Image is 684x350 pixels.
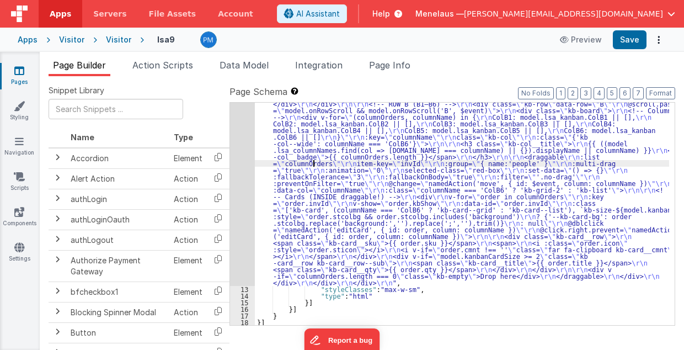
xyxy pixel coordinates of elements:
td: Alert Action [66,168,169,189]
div: Visitor [106,34,131,45]
span: Menelaus — [415,8,464,19]
span: [PERSON_NAME][EMAIL_ADDRESS][DOMAIN_NAME] [464,8,663,19]
td: Action [169,230,207,250]
input: Search Snippets ... [49,99,183,119]
td: Action [169,189,207,209]
td: Element [169,148,207,169]
span: Type [174,132,193,142]
div: 18 [230,319,255,326]
td: Element [169,322,207,343]
td: authLoginOauth [66,209,169,230]
button: 3 [580,87,591,99]
td: Action [169,209,207,230]
span: Data Model [220,60,269,71]
td: authLogout [66,230,169,250]
button: 1 [556,87,565,99]
span: Page Builder [53,60,106,71]
button: 5 [607,87,617,99]
td: Element [169,250,207,282]
td: bfcheckbox1 [66,282,169,302]
button: 6 [619,87,630,99]
button: Options [651,32,666,47]
span: Help [372,8,390,19]
span: Integration [295,60,343,71]
button: AI Assistant [277,4,347,23]
div: 15 [230,299,255,306]
span: File Assets [149,8,196,19]
button: Format [646,87,675,99]
td: Accordion [66,148,169,169]
span: Page Info [369,60,410,71]
td: Button [66,322,169,343]
span: Apps [50,8,71,19]
td: Element [169,282,207,302]
div: 14 [230,293,255,299]
button: Preview [553,31,608,49]
span: AI Assistant [296,8,340,19]
td: authLogin [66,189,169,209]
h4: lsa9 [157,35,175,44]
button: Menelaus — [PERSON_NAME][EMAIL_ADDRESS][DOMAIN_NAME] [415,8,675,19]
span: Snippet Library [49,85,104,96]
span: Name [71,132,94,142]
span: Action Scripts [132,60,193,71]
td: Action [169,302,207,322]
td: Authorize Payment Gateway [66,250,169,282]
td: Action [169,168,207,189]
button: 4 [594,87,605,99]
span: Page Schema [229,85,287,98]
button: No Folds [518,87,554,99]
span: Servers [93,8,126,19]
img: a12ed5ba5769bda9d2665f51d2850528 [201,32,216,47]
div: Apps [18,34,38,45]
button: 7 [633,87,644,99]
div: 13 [230,286,255,293]
div: Visitor [59,34,84,45]
button: 2 [568,87,578,99]
div: 17 [230,312,255,319]
td: Blocking Spinner Modal [66,302,169,322]
div: 16 [230,306,255,312]
button: Save [613,30,646,49]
